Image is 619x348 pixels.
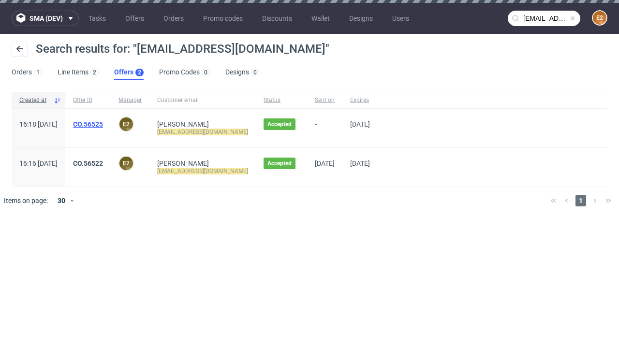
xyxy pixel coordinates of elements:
[19,159,58,167] span: 16:16 [DATE]
[256,11,298,26] a: Discounts
[306,11,336,26] a: Wallet
[58,65,99,80] a: Line Items2
[114,65,144,80] a: Offers2
[119,157,133,170] figcaption: e2
[73,96,103,104] span: Offer ID
[36,42,329,56] span: Search results for: "[EMAIL_ADDRESS][DOMAIN_NAME]"
[350,120,370,128] span: [DATE]
[158,11,190,26] a: Orders
[73,120,103,128] a: CO.56525
[157,129,248,135] mark: [EMAIL_ADDRESS][DOMAIN_NAME]
[315,159,335,167] span: [DATE]
[315,120,335,136] span: -
[73,159,103,167] a: CO.56522
[19,96,50,104] span: Created at
[159,65,210,80] a: Promo Codes0
[225,65,259,80] a: Designs0
[157,159,209,167] a: [PERSON_NAME]
[83,11,112,26] a: Tasks
[4,196,48,205] span: Items on page:
[267,120,292,128] span: Accepted
[119,117,133,131] figcaption: e2
[264,96,299,104] span: Status
[350,159,370,167] span: [DATE]
[52,194,69,207] div: 30
[253,69,257,76] div: 0
[575,195,586,206] span: 1
[386,11,415,26] a: Users
[138,69,141,76] div: 2
[593,11,606,25] figcaption: e2
[118,96,142,104] span: Manager
[157,168,248,174] mark: [EMAIL_ADDRESS][DOMAIN_NAME]
[267,159,292,167] span: Accepted
[157,120,209,128] a: [PERSON_NAME]
[12,11,79,26] button: sma (dev)
[29,15,63,22] span: sma (dev)
[315,96,335,104] span: Sent on
[350,96,370,104] span: Expires
[343,11,379,26] a: Designs
[119,11,150,26] a: Offers
[157,96,248,104] span: Customer email
[204,69,207,76] div: 0
[93,69,96,76] div: 2
[197,11,249,26] a: Promo codes
[19,120,58,128] span: 16:18 [DATE]
[36,69,40,76] div: 1
[12,65,42,80] a: Orders1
